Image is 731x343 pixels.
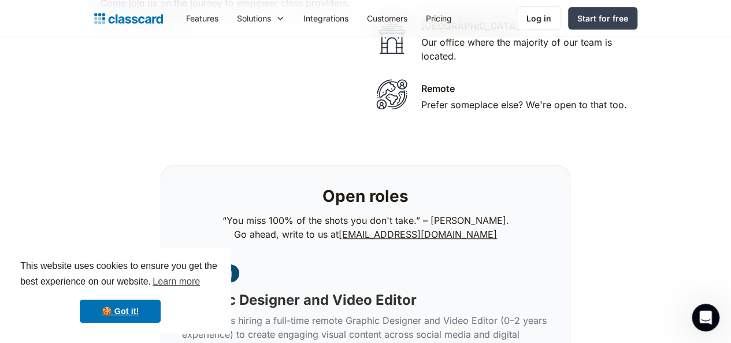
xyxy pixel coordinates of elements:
[421,98,627,112] div: Prefer someplace else? We're open to that too.
[692,304,719,331] iframe: Intercom live chat
[417,5,461,31] a: Pricing
[151,273,202,290] a: learn more about cookies
[322,186,409,206] h2: Open roles
[237,12,271,24] div: Solutions
[517,6,561,30] a: Log in
[20,259,220,290] span: This website uses cookies to ensure you get the best experience on our website.
[339,228,497,240] a: [EMAIL_ADDRESS][DOMAIN_NAME]
[228,5,294,31] div: Solutions
[182,292,417,309] h3: Graphic Designer and Video Editor
[80,300,161,323] a: dismiss cookie message
[421,35,632,63] div: Our office where the majority of our team is located.
[94,10,163,27] a: home
[577,12,628,24] div: Start for free
[222,213,509,241] p: “You miss 100% of the shots you don't take.” – [PERSON_NAME]. Go ahead, write to us at
[421,82,455,95] div: Remote
[568,7,637,29] a: Start for free
[358,5,417,31] a: Customers
[177,5,228,31] a: Features
[294,5,358,31] a: Integrations
[9,248,231,334] div: cookieconsent
[526,12,551,24] div: Log in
